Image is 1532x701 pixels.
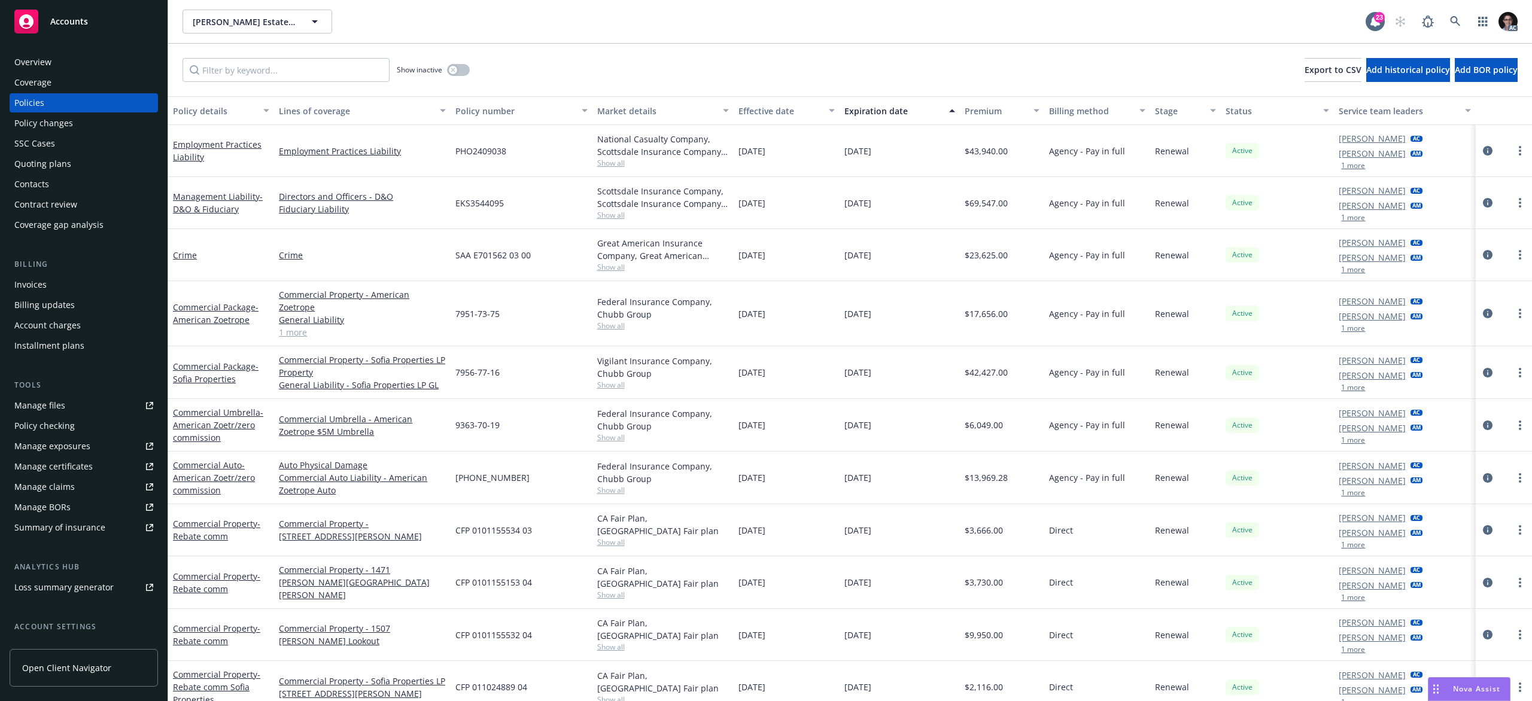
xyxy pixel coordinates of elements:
div: Manage exposures [14,437,90,456]
a: more [1513,471,1527,485]
a: Commercial Package [173,301,259,325]
div: Federal Insurance Company, Chubb Group [597,407,729,432]
div: Account charges [14,316,81,335]
div: Manage claims [14,477,75,496]
span: Renewal [1155,576,1189,589]
a: circleInformation [1481,144,1495,158]
a: circleInformation [1481,471,1495,485]
div: Overview [14,53,51,72]
button: Export to CSV [1305,58,1361,82]
span: Active [1230,577,1254,588]
span: $43,940.00 [965,145,1008,157]
a: Switch app [1471,10,1495,33]
span: Show all [597,432,729,443]
a: circleInformation [1481,306,1495,321]
a: Commercial Package [173,361,259,385]
a: Service team [10,638,158,657]
a: Commercial Property - 1471 [PERSON_NAME][GEOGRAPHIC_DATA][PERSON_NAME] [279,563,446,601]
span: 7951-73-75 [455,307,500,320]
span: Show all [597,210,729,220]
a: 1 more [279,326,446,339]
a: Commercial Property - American Zoetrope [279,288,446,313]
button: Policy details [168,96,274,125]
span: [DATE] [738,681,765,693]
span: [DATE] [738,419,765,431]
a: Billing updates [10,295,158,315]
a: more [1513,306,1527,321]
a: Commercial Property - Sofia Properties LP Property [279,353,446,379]
span: [DATE] [844,249,871,261]
div: Policy number [455,105,574,117]
a: Policies [10,93,158,112]
div: Great American Insurance Company, Great American Insurance Group, CRC Group [597,237,729,262]
a: [PERSON_NAME] [1339,407,1406,419]
a: [PERSON_NAME] [1339,631,1406,644]
a: Employment Practices Liability [173,139,262,163]
div: Installment plans [14,336,84,355]
a: Auto Physical Damage [279,459,446,471]
div: Federal Insurance Company, Chubb Group [597,295,729,321]
span: CFP 011024889 04 [455,681,527,693]
div: Tools [10,379,158,391]
a: Commercial Auto Liability - American Zoetrope Auto [279,471,446,496]
span: Renewal [1155,366,1189,379]
a: [PERSON_NAME] [1339,132,1406,145]
span: Renewal [1155,471,1189,484]
span: CFP 0101155532 04 [455,629,532,641]
a: Overview [10,53,158,72]
span: Show all [597,158,729,168]
a: Search [1443,10,1467,33]
button: Effective date [734,96,840,125]
span: [DATE] [844,366,871,379]
span: Export to CSV [1305,64,1361,75]
div: Invoices [14,275,47,294]
div: Scottsdale Insurance Company, Scottsdale Insurance Company (Nationwide), CRC Group [597,185,729,210]
a: Commercial Property [173,623,260,647]
div: Service team [14,638,66,657]
div: Effective date [738,105,822,117]
a: Account charges [10,316,158,335]
button: Add BOR policy [1455,58,1518,82]
a: more [1513,196,1527,210]
button: 1 more [1341,214,1365,221]
span: Accounts [50,17,88,26]
span: 7956-77-16 [455,366,500,379]
span: Agency - Pay in full [1049,366,1125,379]
a: [PERSON_NAME] [1339,199,1406,212]
span: [DATE] [844,524,871,537]
button: Market details [592,96,734,125]
div: Quoting plans [14,154,71,173]
span: Show all [597,485,729,495]
div: Vigilant Insurance Company, Chubb Group [597,355,729,380]
button: 1 more [1341,384,1365,391]
button: 1 more [1341,266,1365,273]
span: Active [1230,367,1254,378]
div: Market details [597,105,716,117]
span: Active [1230,249,1254,260]
span: Show all [597,642,729,652]
div: CA Fair Plan, [GEOGRAPHIC_DATA] Fair plan [597,617,729,642]
a: Coverage gap analysis [10,215,158,234]
span: Agency - Pay in full [1049,145,1125,157]
div: Billing updates [14,295,75,315]
span: Agency - Pay in full [1049,307,1125,320]
span: [DATE] [738,307,765,320]
span: $42,427.00 [965,366,1008,379]
div: 23 [1374,12,1385,23]
span: [DATE] [844,471,871,484]
a: [PERSON_NAME] [1339,459,1406,472]
a: Management Liability [173,191,263,215]
button: [PERSON_NAME] Estate Winery, Inc. [183,10,332,33]
span: Show all [597,262,729,272]
a: more [1513,365,1527,380]
span: Show all [597,590,729,600]
span: $69,547.00 [965,197,1008,209]
span: [DATE] [844,307,871,320]
span: [PERSON_NAME] Estate Winery, Inc. [193,16,296,28]
a: Commercial Property [173,518,260,542]
div: Policy checking [14,416,75,435]
div: CA Fair Plan, [GEOGRAPHIC_DATA] Fair plan [597,512,729,537]
div: Contacts [14,175,49,194]
div: Analytics hub [10,561,158,573]
a: [PERSON_NAME] [1339,147,1406,160]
